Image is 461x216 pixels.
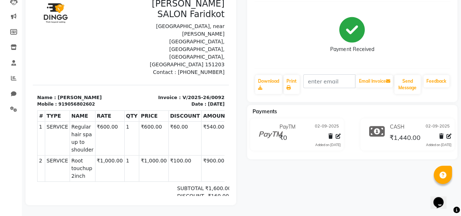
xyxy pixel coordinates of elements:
[140,208,168,216] div: DISCOUNT
[426,142,452,148] div: Added on [DATE]
[169,172,197,198] td: ₹900.00
[5,127,12,138] th: #
[279,123,295,131] span: PayTM
[106,138,136,172] td: ₹600.00
[136,138,169,172] td: ₹60.00
[390,133,421,144] span: ₹1,440.00
[253,108,277,115] span: Payments
[102,110,192,117] p: Invoice : V/2025-26/0092
[394,75,421,94] button: Send Message
[330,46,374,53] div: Payment Received
[169,138,197,172] td: ₹540.00
[159,117,173,123] div: Date :
[315,142,341,148] div: Added on [DATE]
[91,172,106,198] td: 1
[106,127,136,138] th: PRICE
[26,117,62,123] div: 919056802602
[91,138,106,172] td: 1
[37,127,62,138] th: NAME
[423,75,449,87] a: Feedback
[62,138,91,172] td: ₹600.00
[279,133,287,144] span: ₹0
[426,123,450,131] span: 02-09-2025
[175,117,192,123] div: [DATE]
[5,172,12,198] td: 2
[4,117,24,123] div: Mobile :
[284,75,300,94] a: Print
[136,172,169,198] td: ₹100.00
[303,74,356,88] input: enter email
[62,172,91,198] td: ₹1,000.00
[12,172,37,198] td: SERVICE
[39,173,61,196] span: Root touchup 2inch
[91,127,106,138] th: QTY
[12,138,37,172] td: SERVICE
[4,110,94,117] p: Name : [PERSON_NAME]
[140,201,168,208] div: SUBTOTAL
[102,39,192,85] p: [GEOGRAPHIC_DATA], near [PERSON_NAME][GEOGRAPHIC_DATA], [GEOGRAPHIC_DATA], [GEOGRAPHIC_DATA], [GE...
[169,127,197,138] th: AMOUNT
[102,85,192,92] p: Contact : [PHONE_NUMBER]
[106,172,136,198] td: ₹1,000.00
[5,138,12,172] td: 1
[4,3,192,12] h2: TAX INVOICE
[315,123,339,131] span: 02-09-2025
[255,75,282,94] a: Download
[390,123,405,131] span: CASH
[168,201,196,208] div: ₹1,600.00
[62,127,91,138] th: RATE
[168,208,196,216] div: ₹160.00
[430,187,454,209] iframe: chat widget
[102,15,192,36] h3: [PERSON_NAME] SALON Faridkot
[12,127,37,138] th: TYPE
[356,75,393,87] button: Email Invoice
[39,139,61,170] span: Regular hair spa up to shoulder
[136,127,169,138] th: DISCOUNT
